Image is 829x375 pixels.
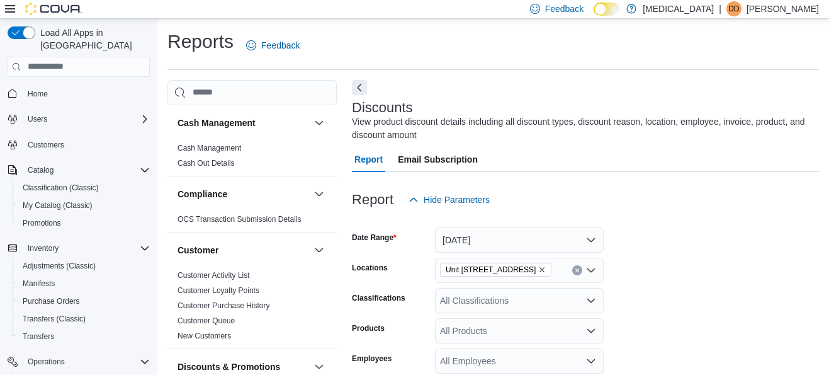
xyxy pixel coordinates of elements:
button: Catalog [23,163,59,178]
span: Cash Management [178,143,241,153]
span: Unit 385 North Dollarton Highway [440,263,551,277]
a: Transfers (Classic) [18,311,91,326]
span: My Catalog (Classic) [18,198,150,213]
span: Transfers (Classic) [18,311,150,326]
label: Products [352,323,385,333]
h3: Discounts & Promotions [178,361,280,373]
span: Promotions [23,218,61,228]
a: OCS Transaction Submission Details [178,215,302,224]
span: Feedback [261,39,300,52]
h1: Reports [167,29,234,54]
h3: Customer [178,244,218,257]
a: Purchase Orders [18,294,85,309]
button: Users [3,110,155,128]
button: My Catalog (Classic) [13,197,155,214]
span: Catalog [23,163,150,178]
span: Manifests [23,279,55,289]
span: Classification (Classic) [23,183,99,193]
span: Report [354,147,383,172]
a: Feedback [241,33,305,58]
span: Feedback [545,3,584,15]
div: Cash Management [167,141,337,176]
span: Operations [23,354,150,369]
div: Compliance [167,212,337,232]
button: Open list of options [586,296,596,306]
button: Inventory [23,241,64,256]
span: Catalog [28,165,54,175]
a: New Customers [178,332,231,340]
span: Load All Apps in [GEOGRAPHIC_DATA] [35,26,150,52]
button: Catalog [3,161,155,179]
button: Clear input [572,265,582,275]
span: Dd [728,1,739,16]
span: Inventory [28,243,59,253]
button: Remove Unit 385 North Dollarton Highway from selection in this group [538,266,546,274]
label: Classifications [352,293,405,303]
span: Classification (Classic) [18,180,150,195]
span: Hide Parameters [424,193,490,206]
button: Purchase Orders [13,292,155,310]
span: Email Subscription [398,147,478,172]
label: Employees [352,354,392,364]
div: Diego de Azevedo [726,1,742,16]
button: Hide Parameters [403,187,495,212]
button: Next [352,80,367,95]
button: Compliance [312,187,327,202]
button: Discounts & Promotions [178,361,309,373]
span: Home [28,89,48,99]
h3: Cash Management [178,117,256,129]
button: Users [23,112,52,127]
span: Operations [28,357,65,367]
h3: Discounts [352,100,413,115]
a: Classification (Classic) [18,180,104,195]
a: Transfers [18,329,59,344]
span: Customer Activity List [178,270,250,280]
span: Customer Queue [178,316,235,326]
button: Home [3,84,155,103]
button: Open list of options [586,356,596,366]
span: Purchase Orders [23,296,80,306]
a: Cash Management [178,144,241,153]
button: Discounts & Promotions [312,359,327,374]
a: Cash Out Details [178,159,235,168]
p: [MEDICAL_DATA] [643,1,714,16]
button: Cash Management [312,115,327,130]
div: Customer [167,268,337,349]
button: Compliance [178,188,309,200]
input: Dark Mode [594,3,620,16]
button: Transfers [13,328,155,345]
span: Users [23,112,150,127]
a: Customer Queue [178,316,235,325]
p: [PERSON_NAME] [747,1,819,16]
span: Transfers [23,332,54,342]
button: Customer [312,243,327,258]
span: Customer Purchase History [178,301,270,311]
label: Locations [352,263,388,273]
button: Classification (Classic) [13,179,155,197]
h3: Compliance [178,188,227,200]
span: Adjustments (Classic) [18,258,150,274]
a: Customer Purchase History [178,301,270,310]
label: Date Range [352,233,397,243]
span: Customer Loyalty Points [178,286,259,296]
span: Purchase Orders [18,294,150,309]
p: | [719,1,721,16]
a: Customers [23,137,69,153]
a: Promotions [18,216,66,231]
span: Unit [STREET_ADDRESS] [446,263,536,276]
span: Transfers [18,329,150,344]
div: View product discount details including all discount types, discount reason, location, employee, ... [352,115,813,142]
button: Operations [23,354,70,369]
span: Home [23,86,150,101]
h3: Report [352,192,393,207]
span: New Customers [178,331,231,341]
button: Manifests [13,275,155,292]
button: Customer [178,244,309,257]
img: Cova [25,3,82,15]
button: Adjustments (Classic) [13,257,155,275]
span: Promotions [18,216,150,231]
button: Inventory [3,239,155,257]
span: Users [28,114,47,124]
span: Adjustments (Classic) [23,261,96,271]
